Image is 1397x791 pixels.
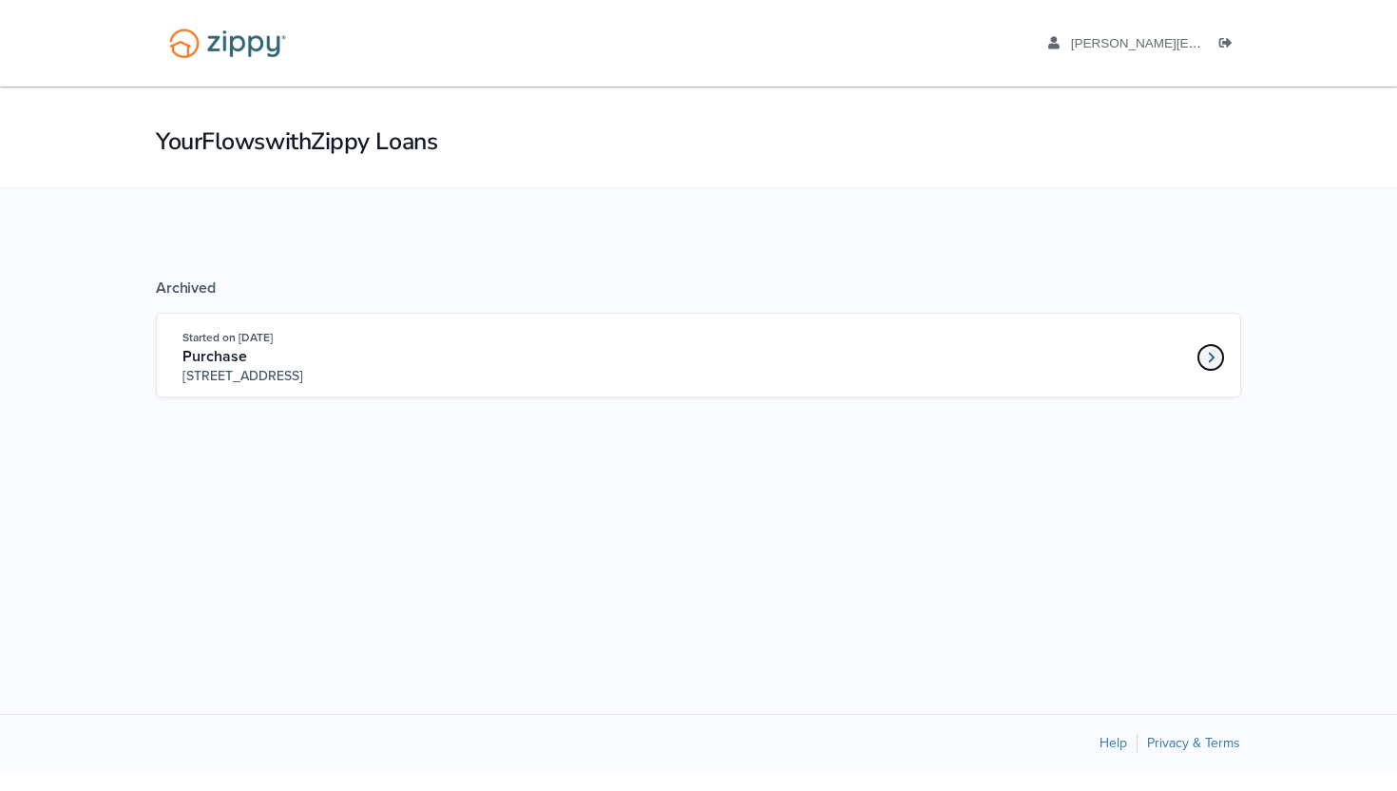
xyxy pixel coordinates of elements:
[1048,36,1394,55] a: edit profile
[182,347,247,366] span: Purchase
[182,331,273,344] span: Started on [DATE]
[1071,36,1394,50] span: geoffrey@filterbuy.com
[1196,343,1225,372] a: Loan number 3333528
[156,279,1241,298] div: Archived
[1100,735,1127,751] a: Help
[156,125,1241,158] h1: Your Flows with Zippy Loans
[156,313,1241,397] a: Open loan 3333528
[182,367,472,386] span: [STREET_ADDRESS]
[1219,36,1240,55] a: Log out
[1147,735,1240,751] a: Privacy & Terms
[157,19,298,68] img: Logo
